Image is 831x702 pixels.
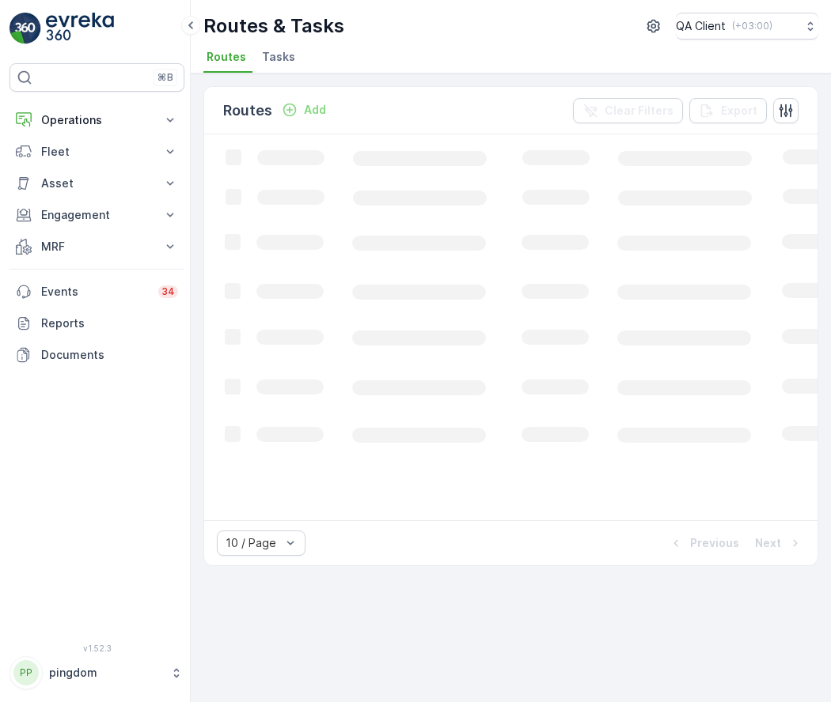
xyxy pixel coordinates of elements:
p: MRF [41,239,153,255]
button: Operations [9,104,184,136]
button: Add [275,100,332,119]
button: PPpingdom [9,656,184,689]
p: Clear Filters [605,103,674,119]
p: 34 [161,285,175,298]
p: Fleet [41,144,153,160]
img: logo_light-DOdMpM7g.png [46,13,114,44]
p: ⌘B [157,71,173,84]
img: logo [9,13,41,44]
button: Next [753,534,805,553]
p: Events [41,284,149,300]
button: QA Client(+03:00) [676,13,818,40]
span: Routes [207,49,246,65]
p: Export [721,103,757,119]
p: Previous [690,535,739,551]
p: Routes [223,100,272,122]
div: PP [13,660,39,685]
button: Asset [9,168,184,199]
span: v 1.52.3 [9,643,184,653]
button: Previous [666,534,741,553]
p: Add [304,102,326,118]
button: Engagement [9,199,184,231]
button: Export [689,98,767,123]
p: QA Client [676,18,726,34]
button: Fleet [9,136,184,168]
p: Reports [41,315,178,331]
button: Clear Filters [573,98,683,123]
p: Next [755,535,781,551]
p: pingdom [49,665,162,681]
p: ( +03:00 ) [732,20,772,32]
button: MRF [9,231,184,262]
span: Tasks [262,49,295,65]
a: Reports [9,308,184,339]
p: Operations [41,112,153,128]
p: Asset [41,175,153,191]
a: Documents [9,339,184,371]
p: Documents [41,347,178,363]
p: Routes & Tasks [203,13,344,39]
a: Events34 [9,276,184,308]
p: Engagement [41,207,153,223]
